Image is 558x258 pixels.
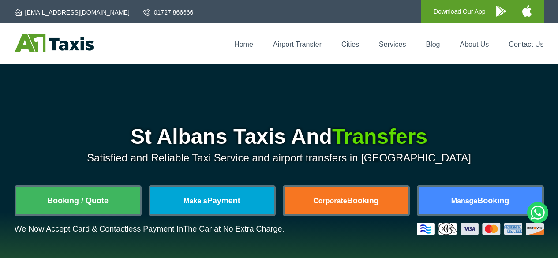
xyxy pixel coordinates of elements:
a: Make aPayment [150,187,274,214]
span: Manage [451,197,478,205]
h1: St Albans Taxis And [15,126,544,147]
a: Airport Transfer [273,41,322,48]
img: A1 Taxis St Albans LTD [15,34,94,52]
a: Booking / Quote [16,187,140,214]
a: Services [379,41,406,48]
img: A1 Taxis iPhone App [522,5,532,17]
p: Satisfied and Reliable Taxi Service and airport transfers in [GEOGRAPHIC_DATA] [15,152,544,164]
a: Blog [426,41,440,48]
a: About Us [460,41,489,48]
p: We Now Accept Card & Contactless Payment In [15,224,285,234]
img: Credit And Debit Cards [417,223,544,235]
span: Transfers [332,125,427,148]
a: [EMAIL_ADDRESS][DOMAIN_NAME] [15,8,130,17]
p: Download Our App [434,6,486,17]
a: Home [234,41,253,48]
a: Cities [341,41,359,48]
span: Corporate [313,197,347,205]
a: Contact Us [509,41,543,48]
a: ManageBooking [419,187,542,214]
img: A1 Taxis Android App [496,6,506,17]
span: Make a [184,197,207,205]
span: The Car at No Extra Charge. [183,224,284,233]
a: CorporateBooking [285,187,408,214]
a: 01727 866666 [143,8,194,17]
